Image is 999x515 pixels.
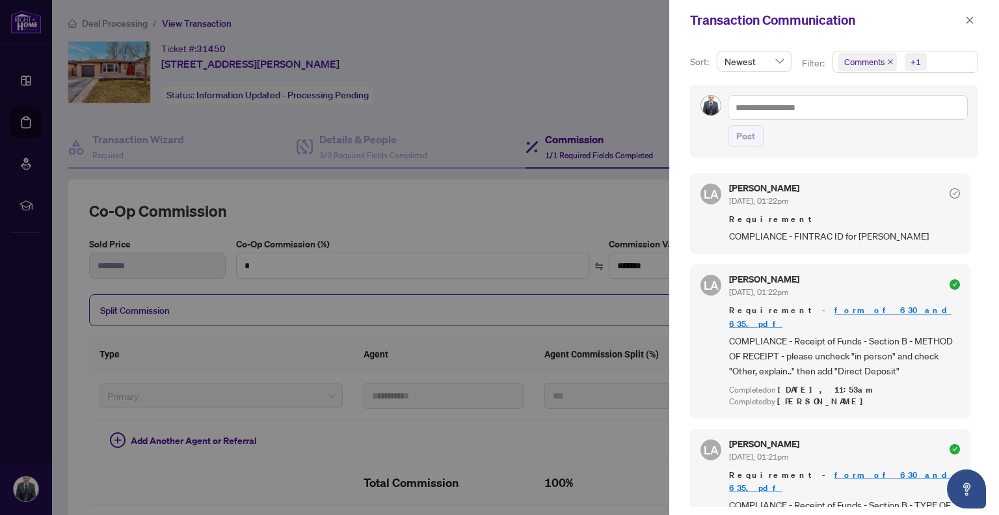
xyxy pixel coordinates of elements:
button: Post [728,125,764,147]
span: Requirement - [729,304,960,330]
p: Sort: [690,55,712,69]
span: COMPLIANCE - Receipt of Funds - Section B - METHOD OF RECEIPT - please uncheck "in person" and ch... [729,333,960,379]
p: Filter: [802,56,827,70]
span: LA [704,185,719,203]
span: Requirement - [729,469,960,495]
a: form of 630 and 635.pdf [729,469,952,494]
h5: [PERSON_NAME] [729,275,799,284]
span: check-circle [950,444,960,454]
span: check-circle [950,279,960,290]
div: Completed on [729,384,960,397]
button: Open asap [947,469,986,508]
span: [DATE], 11:53am [778,384,875,395]
div: +1 [911,55,921,68]
div: Transaction Communication [690,10,961,30]
span: Comments [844,55,885,68]
h5: [PERSON_NAME] [729,184,799,193]
span: close [965,16,974,25]
span: [PERSON_NAME] [777,396,870,407]
span: Newest [725,51,784,71]
a: form of 630 and 635.pdf [729,305,952,329]
span: [DATE], 01:21pm [729,452,788,462]
span: Requirement [729,213,960,226]
span: COMPLIANCE - FINTRAC ID for [PERSON_NAME] [729,229,960,244]
span: LA [704,276,719,294]
span: check-circle [950,188,960,199]
span: close [887,59,894,65]
h5: [PERSON_NAME] [729,439,799,449]
span: [DATE], 01:22pm [729,287,788,297]
span: Comments [838,53,897,71]
div: Completed by [729,396,960,408]
img: Profile Icon [701,96,721,115]
span: [DATE], 01:22pm [729,196,788,206]
span: LA [704,441,719,459]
